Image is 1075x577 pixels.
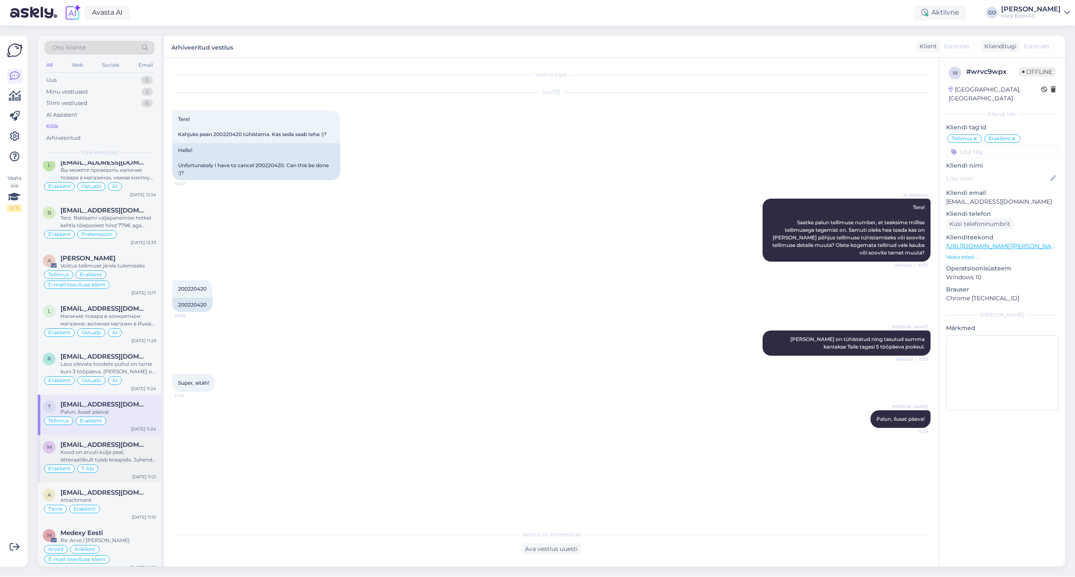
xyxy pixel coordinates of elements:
[85,5,130,20] a: Avasta AI
[1001,6,1061,13] div: [PERSON_NAME]
[46,134,81,142] div: Arhiveeritud
[48,162,51,168] span: L
[60,529,103,537] span: Medexy Eesti
[60,262,156,270] div: Volitus tellimuse järele tulemiseks
[74,547,95,552] span: Äriklient
[171,41,233,52] label: Arhiveeritud vestlus
[946,324,1058,333] p: Märkmed
[172,298,212,312] div: 200220420
[772,204,926,256] span: Tere! Saatke palun tellimuse number, et teaksime millise tellimusega tegemist on. Samuti oleks he...
[81,232,113,237] span: Pretensioon
[60,496,156,504] div: Attachment
[947,174,1049,183] input: Lisa nimi
[60,254,115,262] span: Anabel Aru
[131,426,156,432] div: [DATE] 11:24
[897,192,928,198] span: AI Assistent
[132,514,156,520] div: [DATE] 11:10
[48,547,63,552] span: Arved
[48,272,69,277] span: Tellimus
[946,218,1014,230] div: Küsi telefoninumbrit
[81,466,94,471] span: T.Abi
[172,143,340,180] div: Hello! Unfortunately I have to cancel 200220420. Can this be done :)?
[130,564,156,571] div: [DATE] 10:56
[48,282,105,287] span: E-maili teavituse klient
[48,404,51,410] span: t
[48,378,71,383] span: Eraklient
[946,311,1058,319] div: [PERSON_NAME]
[48,506,63,511] span: Tarne
[178,116,327,137] span: Tere! Kahjuks pean 200220420 tühistama. Kas seda saab teha :)?
[141,99,153,108] div: 6
[47,356,51,362] span: r
[48,466,71,471] span: Eraklient
[60,489,148,496] span: aivarjuhanson2@gmail.com
[48,308,51,314] span: L
[916,42,937,51] div: Klient
[7,205,22,212] div: 2 / 3
[1001,13,1061,19] div: Klick Eesti AS
[946,253,1058,261] p: Vaata edasi ...
[986,7,998,18] div: GO
[895,262,928,268] span: Nähtud ✓ 10:57
[131,338,156,344] div: [DATE] 11:29
[981,42,1017,51] div: Klienditugi
[46,111,77,119] div: AI Assistent
[946,233,1058,242] p: Klienditeekond
[175,392,206,399] span: 11:24
[60,537,156,544] div: Re: Arve / [PERSON_NAME]
[48,232,71,237] span: Eraklient
[81,149,118,156] span: Kõik vestlused
[73,506,96,511] span: Eraklient
[80,418,102,423] span: Eraklient
[112,378,118,383] span: AI
[178,286,207,292] span: 200220420
[46,99,87,108] div: Tiimi vestlused
[946,242,1062,250] a: [URL][DOMAIN_NAME][PERSON_NAME]
[60,214,156,229] div: Tere. Reklaami väljapanemise hetkel kehtis tõepoolest hind 779€ aga kampaania lõppes [PERSON_NAME...
[60,159,148,166] span: LIkos3@mail.ru
[944,42,970,51] span: Estonian
[137,60,155,71] div: Email
[175,181,206,187] span: 10:57
[47,210,51,216] span: B
[81,378,101,383] span: Ostuabi
[946,145,1058,158] input: Lisa tag
[130,191,156,198] div: [DATE] 12:34
[81,184,101,189] span: Ostuabi
[966,67,1019,77] div: # wrvc9wpx
[60,448,156,464] div: Kood on arvuti külje peal, ettevaatlikult tuleb kraapida. Juhend on pakendis ka olemas selle kohta.
[172,89,931,96] div: [DATE]
[1019,67,1056,76] span: Offline
[64,4,81,21] img: explore-ai
[81,330,101,335] span: Ostuabi
[48,184,71,189] span: Eraklient
[60,401,148,408] span: tellimused@mailbox.org
[790,336,926,350] span: [PERSON_NAME] on tühistatud ning tasutud summa kantakse Teile tagasi 5 tööpäeva jooksul.
[522,543,581,555] div: Ava vestlus uuesti
[175,312,206,319] span: 10:58
[946,189,1058,197] p: Kliendi email
[46,88,88,96] div: Minu vestlused
[915,5,966,20] div: Aktiivne
[523,531,580,538] span: Vestlus on arhiveeritud
[46,76,57,84] div: Uus
[45,60,54,71] div: All
[897,356,928,362] span: Nähtud ✓ 11:23
[131,239,156,246] div: [DATE] 12:33
[876,416,925,422] span: Palun, ilusat päeva!
[897,428,928,435] span: 11:24
[949,85,1041,103] div: [GEOGRAPHIC_DATA], [GEOGRAPHIC_DATA]
[1001,6,1070,19] a: [PERSON_NAME]Klick Eesti AS
[946,264,1058,273] p: Operatsioonisüsteem
[48,557,105,562] span: E-maili teavituse klient
[952,136,972,141] span: Tellimus
[952,70,958,76] span: w
[100,60,121,71] div: Socials
[60,441,148,448] span: maksimziborov82@gmail.com
[131,290,156,296] div: [DATE] 12:17
[48,330,71,335] span: Eraklient
[946,273,1058,282] p: Windows 10
[52,43,86,52] span: Otsi kliente
[47,532,52,538] span: M
[47,257,51,264] span: A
